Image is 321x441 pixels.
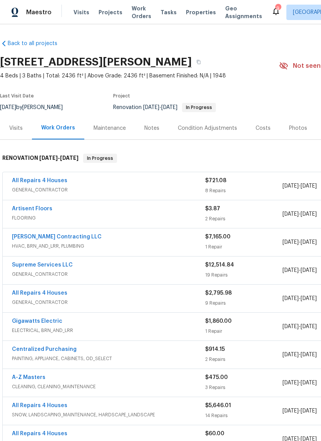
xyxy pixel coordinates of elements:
span: - [283,379,317,387]
span: Work Orders [132,5,151,20]
span: $475.00 [205,375,228,380]
span: PAINTING, APPLIANCE, CABINETS, OD_SELECT [12,355,205,362]
a: Artisent Floors [12,206,52,211]
div: 8 Repairs [205,187,283,195]
div: 1 Repair [205,243,283,251]
span: Renovation [113,105,216,110]
button: Copy Address [192,55,206,69]
span: GENERAL_CONTRACTOR [12,298,205,306]
span: CLEANING, CLEANING_MAINTENANCE [12,383,205,391]
span: - [39,155,79,161]
div: 14 Repairs [205,412,283,419]
div: Notes [144,124,159,132]
span: ELECTRICAL, BRN_AND_LRR [12,327,205,334]
span: $914.15 [205,347,225,352]
span: [DATE] [283,211,299,217]
span: Project [113,94,130,98]
span: [DATE] [283,268,299,273]
span: [DATE] [283,408,299,414]
span: [DATE] [60,155,79,161]
span: $1,860.00 [205,319,232,324]
span: [DATE] [283,296,299,301]
span: Projects [99,8,122,16]
div: Work Orders [41,124,75,132]
span: $3.87 [205,206,220,211]
span: [DATE] [161,105,177,110]
a: Supreme Services LLC [12,262,73,268]
span: [DATE] [301,324,317,329]
div: 9 [275,5,281,12]
a: Gigawatts Electric [12,319,62,324]
span: [DATE] [283,352,299,357]
div: 2 Repairs [205,215,283,223]
span: Properties [186,8,216,16]
span: $2,795.98 [205,290,232,296]
span: In Progress [183,105,215,110]
span: $60.00 [205,431,224,436]
a: A-Z Masters [12,375,45,380]
div: 1 Repair [205,327,283,335]
div: 9 Repairs [205,299,283,307]
span: In Progress [84,154,116,162]
span: [DATE] [301,380,317,386]
span: [DATE] [301,408,317,414]
span: [DATE] [283,324,299,329]
a: [PERSON_NAME] Contracting LLC [12,234,102,240]
span: Visits [74,8,89,16]
div: Visits [9,124,23,132]
div: Costs [256,124,271,132]
span: - [283,351,317,359]
span: $7,165.00 [205,234,231,240]
span: [DATE] [283,380,299,386]
span: [DATE] [301,352,317,357]
span: Tasks [160,10,177,15]
span: - [283,238,317,246]
span: [DATE] [301,211,317,217]
span: - [283,295,317,302]
span: [DATE] [143,105,159,110]
span: HVAC, BRN_AND_LRR, PLUMBING [12,242,205,250]
span: [DATE] [283,240,299,245]
span: [DATE] [283,183,299,189]
div: Condition Adjustments [178,124,237,132]
span: - [283,323,317,330]
span: Maestro [26,8,52,16]
span: [DATE] [301,268,317,273]
span: [DATE] [301,240,317,245]
span: [DATE] [39,155,58,161]
a: All Repairs 4 Houses [12,178,67,183]
span: - [143,105,177,110]
span: GENERAL_CONTRACTOR [12,270,205,278]
div: 19 Repairs [205,271,283,279]
span: - [283,210,317,218]
span: SNOW, LANDSCAPING_MAINTENANCE, HARDSCAPE_LANDSCAPE [12,411,205,419]
div: Maintenance [94,124,126,132]
span: [DATE] [301,296,317,301]
span: FLOORING [12,214,205,222]
a: All Repairs 4 Houses [12,431,67,436]
div: 3 Repairs [205,384,283,391]
a: All Repairs 4 Houses [12,290,67,296]
div: Photos [289,124,307,132]
a: Centralized Purchasing [12,347,77,352]
span: GENERAL_CONTRACTOR [12,186,205,194]
span: - [283,267,317,274]
a: All Repairs 4 Houses [12,403,67,408]
span: - [283,407,317,415]
div: 2 Repairs [205,355,283,363]
h6: RENOVATION [2,154,79,163]
span: $12,514.84 [205,262,234,268]
span: [DATE] [301,183,317,189]
span: $721.08 [205,178,226,183]
span: Geo Assignments [225,5,262,20]
span: - [283,182,317,190]
span: $5,646.01 [205,403,231,408]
